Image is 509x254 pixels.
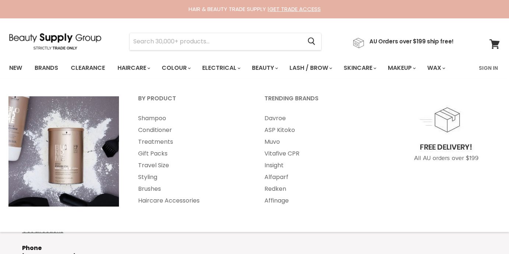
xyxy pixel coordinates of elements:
[4,60,28,76] a: New
[255,112,380,124] a: Davroe
[130,33,302,50] input: Search
[129,160,254,171] a: Travel Size
[255,112,380,207] ul: Main menu
[29,60,64,76] a: Brands
[65,60,110,76] a: Clearance
[302,33,321,50] button: Search
[129,93,254,111] a: By Product
[129,183,254,195] a: Brushes
[472,219,502,247] iframe: Gorgias live chat messenger
[255,93,380,111] a: Trending Brands
[129,148,254,160] a: Gift Packs
[474,60,502,76] a: Sign In
[255,195,380,207] a: Affinage
[246,60,282,76] a: Beauty
[129,112,254,207] ul: Main menu
[255,160,380,171] a: Insight
[255,124,380,136] a: ASP Kitoko
[129,124,254,136] a: Conditioner
[255,136,380,148] a: Muvo
[269,5,321,13] a: GET TRADE ACCESS
[4,57,463,79] ul: Main menu
[156,60,195,76] a: Colour
[255,183,380,195] a: Redken
[129,195,254,207] a: Haircare Accessories
[255,148,380,160] a: Vitafive CPR
[338,60,381,76] a: Skincare
[129,33,322,50] form: Product
[112,60,155,76] a: Haircare
[22,244,42,252] span: Phone
[284,60,337,76] a: Lash / Brow
[255,171,380,183] a: Alfaparf
[422,60,450,76] a: Wax
[197,60,245,76] a: Electrical
[129,136,254,148] a: Treatments
[129,171,254,183] a: Styling
[382,60,420,76] a: Makeup
[129,112,254,124] a: Shampoo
